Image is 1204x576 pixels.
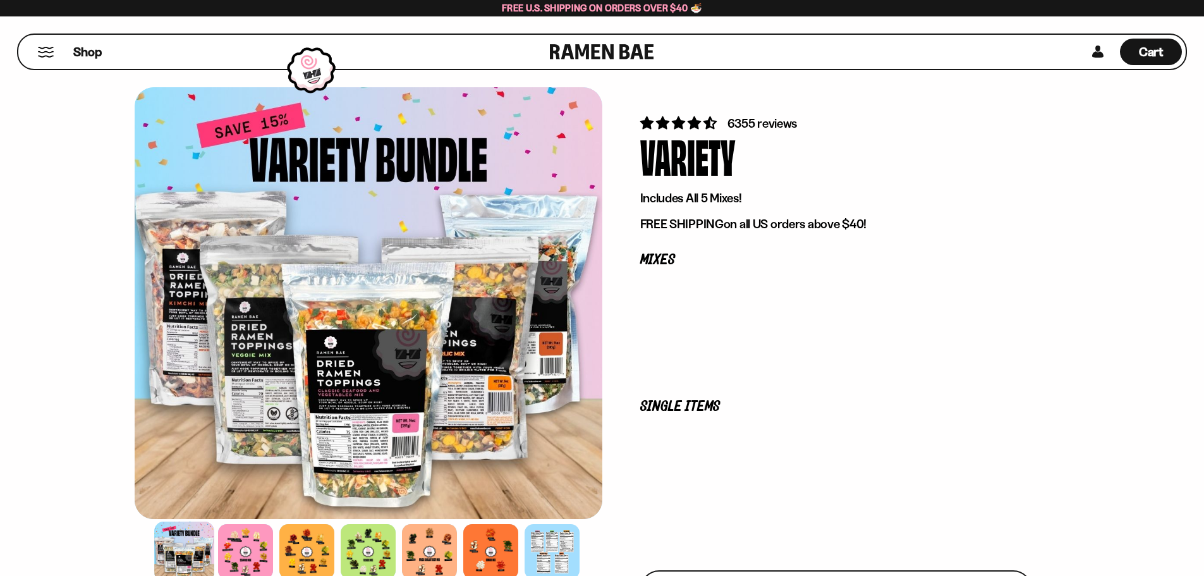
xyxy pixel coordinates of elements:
[640,401,1032,413] p: Single Items
[1120,35,1182,69] a: Cart
[640,115,719,131] span: 4.63 stars
[640,132,735,180] div: Variety
[640,190,1032,206] p: Includes All 5 Mixes!
[640,216,1032,232] p: on all US orders above $40!
[502,2,702,14] span: Free U.S. Shipping on Orders over $40 🍜
[1139,44,1164,59] span: Cart
[640,254,1032,266] p: Mixes
[37,47,54,58] button: Mobile Menu Trigger
[640,216,724,231] strong: FREE SHIPPING
[73,44,102,61] span: Shop
[727,116,798,131] span: 6355 reviews
[73,39,102,65] a: Shop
